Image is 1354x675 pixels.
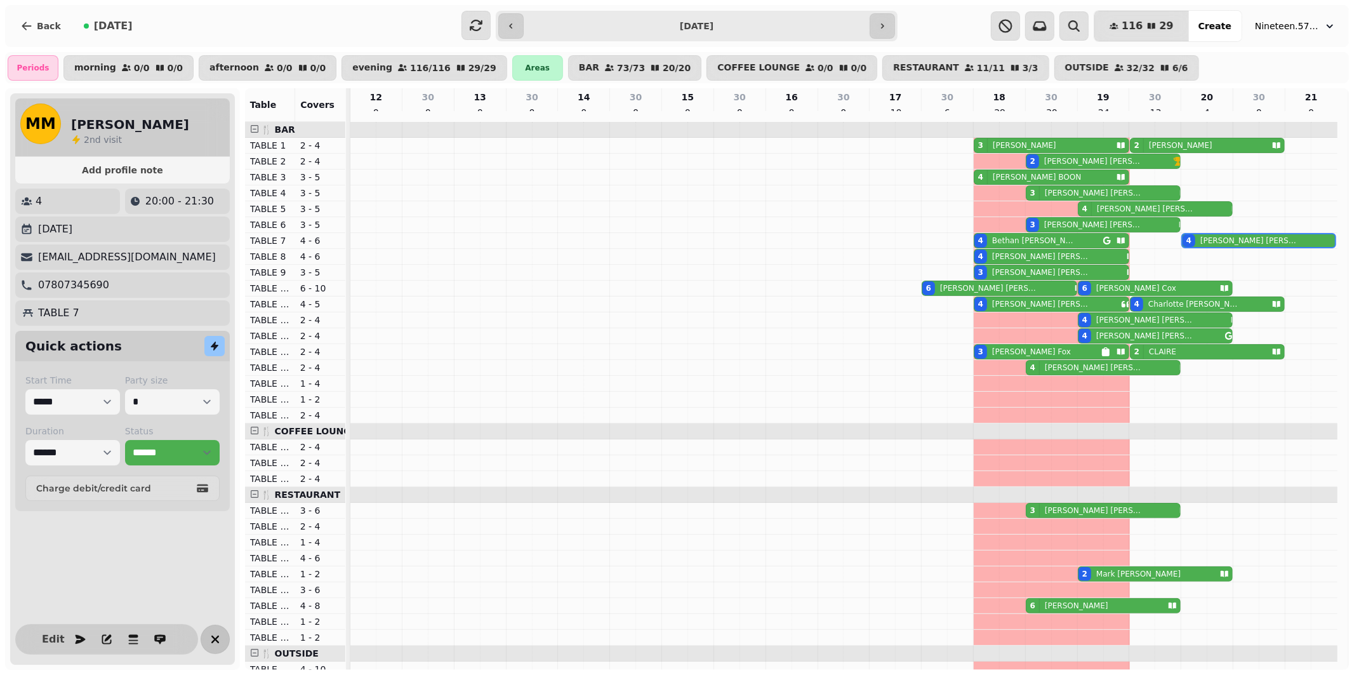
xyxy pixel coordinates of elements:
[250,330,290,342] p: TABLE 15
[926,283,931,293] div: 6
[38,250,216,265] p: [EMAIL_ADDRESS][DOMAIN_NAME]
[993,140,1056,150] p: [PERSON_NAME]
[977,63,1005,72] p: 11 / 11
[250,361,290,374] p: TABLE 17
[1097,204,1195,214] p: [PERSON_NAME] [PERSON_NAME]
[300,393,340,406] p: 1 - 2
[993,91,1006,104] p: 18
[940,283,1038,293] p: [PERSON_NAME] [PERSON_NAME]
[1198,22,1231,30] span: Create
[1044,156,1142,166] p: [PERSON_NAME] [PERSON_NAME]
[1098,106,1108,119] p: 24
[250,377,290,390] p: TABLE 18
[1045,505,1143,516] p: [PERSON_NAME] [PERSON_NAME]
[84,135,90,145] span: 2
[250,472,290,485] p: TABLE 22
[300,171,340,184] p: 3 - 5
[46,634,61,645] span: Edit
[1082,204,1087,214] div: 4
[250,203,290,215] p: TABLE 5
[893,63,959,73] p: RESTAURANT
[1082,315,1087,325] div: 4
[134,63,150,72] p: 0 / 0
[512,55,563,81] div: Areas
[1254,106,1264,119] p: 0
[300,100,335,110] span: Covers
[300,504,340,517] p: 3 - 6
[250,409,290,422] p: TABLE 50
[1096,315,1194,325] p: [PERSON_NAME] [PERSON_NAME]
[1045,363,1143,373] p: [PERSON_NAME] [PERSON_NAME]
[168,63,183,72] p: 0 / 0
[300,457,340,469] p: 2 - 4
[8,55,58,81] div: Periods
[250,218,290,231] p: TABLE 6
[1096,569,1181,579] p: Mark [PERSON_NAME]
[682,91,694,104] p: 15
[1023,63,1039,72] p: 3 / 3
[36,194,42,209] p: 4
[978,140,983,150] div: 3
[994,106,1004,119] p: 29
[630,91,642,104] p: 30
[785,91,797,104] p: 16
[422,91,434,104] p: 30
[1201,91,1213,104] p: 20
[734,106,745,119] p: 0
[1094,11,1189,41] button: 11629
[568,55,701,81] button: BAR73/7320/20
[352,63,392,73] p: evening
[300,361,340,374] p: 2 - 4
[250,187,290,199] p: TABLE 4
[250,631,290,644] p: TABLE 31
[199,55,336,81] button: afternoon0/00/0
[25,476,220,501] button: Charge debit/credit card
[300,409,340,422] p: 2 - 4
[978,236,983,246] div: 4
[1159,21,1173,31] span: 29
[1134,347,1139,357] div: 2
[579,106,589,119] p: 0
[1148,299,1238,309] p: Charlotte [PERSON_NAME]
[1127,63,1155,72] p: 32 / 32
[342,55,507,81] button: evening116/11629/29
[25,374,120,387] label: Start Time
[300,250,340,263] p: 4 - 6
[992,236,1077,246] p: Bethan [PERSON_NAME]
[250,314,290,326] p: TABLE 14
[41,627,66,652] button: Edit
[1134,140,1139,150] div: 2
[1306,106,1317,119] p: 0
[90,135,103,145] span: nd
[943,106,953,119] p: 6
[1200,236,1298,246] p: [PERSON_NAME] [PERSON_NAME]
[74,11,143,41] button: [DATE]
[992,267,1090,277] p: [PERSON_NAME] [PERSON_NAME]
[250,282,290,295] p: TABLE 10
[300,282,340,295] p: 6 - 10
[84,133,122,146] p: visit
[992,347,1071,357] p: [PERSON_NAME] Fox
[1149,347,1176,357] p: CLAIRE
[941,91,953,104] p: 30
[1247,15,1344,37] button: Nineteen.57 Restaurant & Bar
[891,106,901,119] p: 10
[787,106,797,119] p: 0
[475,106,485,119] p: 0
[250,266,290,279] p: TABLE 9
[1046,106,1056,119] p: 30
[250,393,290,406] p: TABLE 19
[992,251,1090,262] p: [PERSON_NAME] [PERSON_NAME]
[663,63,691,72] p: 20 / 20
[300,472,340,485] p: 2 - 4
[371,106,381,119] p: 0
[250,100,277,110] span: Table
[250,568,290,580] p: TABLE 27
[300,203,340,215] p: 3 - 5
[300,584,340,596] p: 3 - 6
[1149,140,1212,150] p: [PERSON_NAME]
[474,91,486,104] p: 13
[250,552,290,565] p: TABLE 26
[37,22,61,30] span: Back
[1149,91,1161,104] p: 30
